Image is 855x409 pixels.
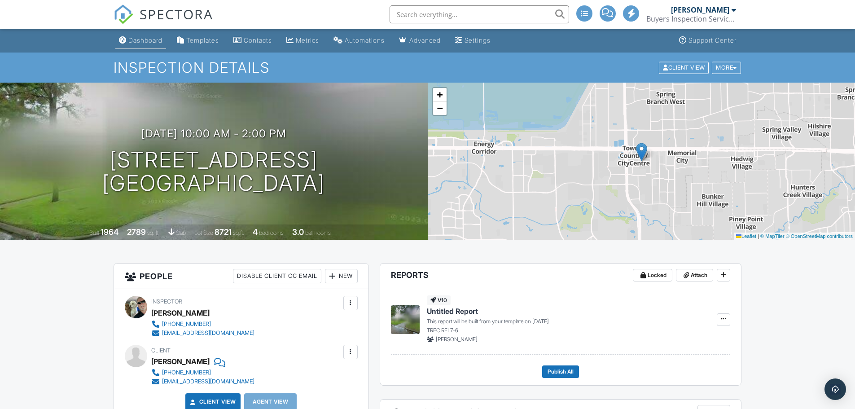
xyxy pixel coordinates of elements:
[409,36,441,44] div: Advanced
[151,329,254,338] a: [EMAIL_ADDRESS][DOMAIN_NAME]
[162,321,211,328] div: [PHONE_NUMBER]
[824,378,846,400] div: Open Intercom Messenger
[671,5,729,14] div: [PERSON_NAME]
[437,102,443,114] span: −
[151,355,210,368] div: [PERSON_NAME]
[162,330,254,337] div: [EMAIL_ADDRESS][DOMAIN_NAME]
[162,378,254,385] div: [EMAIL_ADDRESS][DOMAIN_NAME]
[114,4,133,24] img: The Best Home Inspection Software - Spectora
[151,298,182,305] span: Inspector
[176,229,186,236] span: slab
[345,36,385,44] div: Automations
[712,62,741,74] div: More
[736,233,756,239] a: Leaflet
[151,306,210,320] div: [PERSON_NAME]
[114,264,368,289] h3: People
[433,88,447,101] a: Zoom in
[215,227,232,237] div: 8721
[244,36,272,44] div: Contacts
[253,227,258,237] div: 4
[101,227,118,237] div: 1964
[89,229,99,236] span: Built
[230,32,276,49] a: Contacts
[646,14,736,23] div: Buyers Inspection Services
[194,229,213,236] span: Lot Size
[151,320,254,329] a: [PHONE_NUMBER]
[114,12,213,31] a: SPECTORA
[283,32,323,49] a: Metrics
[259,229,284,236] span: bedrooms
[395,32,444,49] a: Advanced
[636,143,647,161] img: Marker
[151,377,254,386] a: [EMAIL_ADDRESS][DOMAIN_NAME]
[128,36,162,44] div: Dashboard
[658,64,711,70] a: Client View
[758,233,759,239] span: |
[433,101,447,115] a: Zoom out
[760,233,785,239] a: © MapTiler
[162,369,211,376] div: [PHONE_NUMBER]
[296,36,319,44] div: Metrics
[127,227,146,237] div: 2789
[659,62,709,74] div: Client View
[173,32,223,49] a: Templates
[141,128,286,140] h3: [DATE] 10:00 am - 2:00 pm
[390,5,569,23] input: Search everything...
[325,269,358,283] div: New
[151,368,254,377] a: [PHONE_NUMBER]
[114,60,742,75] h1: Inspection Details
[233,229,244,236] span: sq.ft.
[147,229,160,236] span: sq. ft.
[786,233,853,239] a: © OpenStreetMap contributors
[330,32,388,49] a: Automations (Advanced)
[189,397,236,406] a: Client View
[452,32,494,49] a: Settings
[688,36,737,44] div: Support Center
[437,89,443,100] span: +
[675,32,740,49] a: Support Center
[186,36,219,44] div: Templates
[292,227,304,237] div: 3.0
[465,36,491,44] div: Settings
[115,32,166,49] a: Dashboard
[305,229,331,236] span: bathrooms
[102,148,325,196] h1: [STREET_ADDRESS] [GEOGRAPHIC_DATA]
[151,347,171,354] span: Client
[233,269,321,283] div: Disable Client CC Email
[140,4,213,23] span: SPECTORA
